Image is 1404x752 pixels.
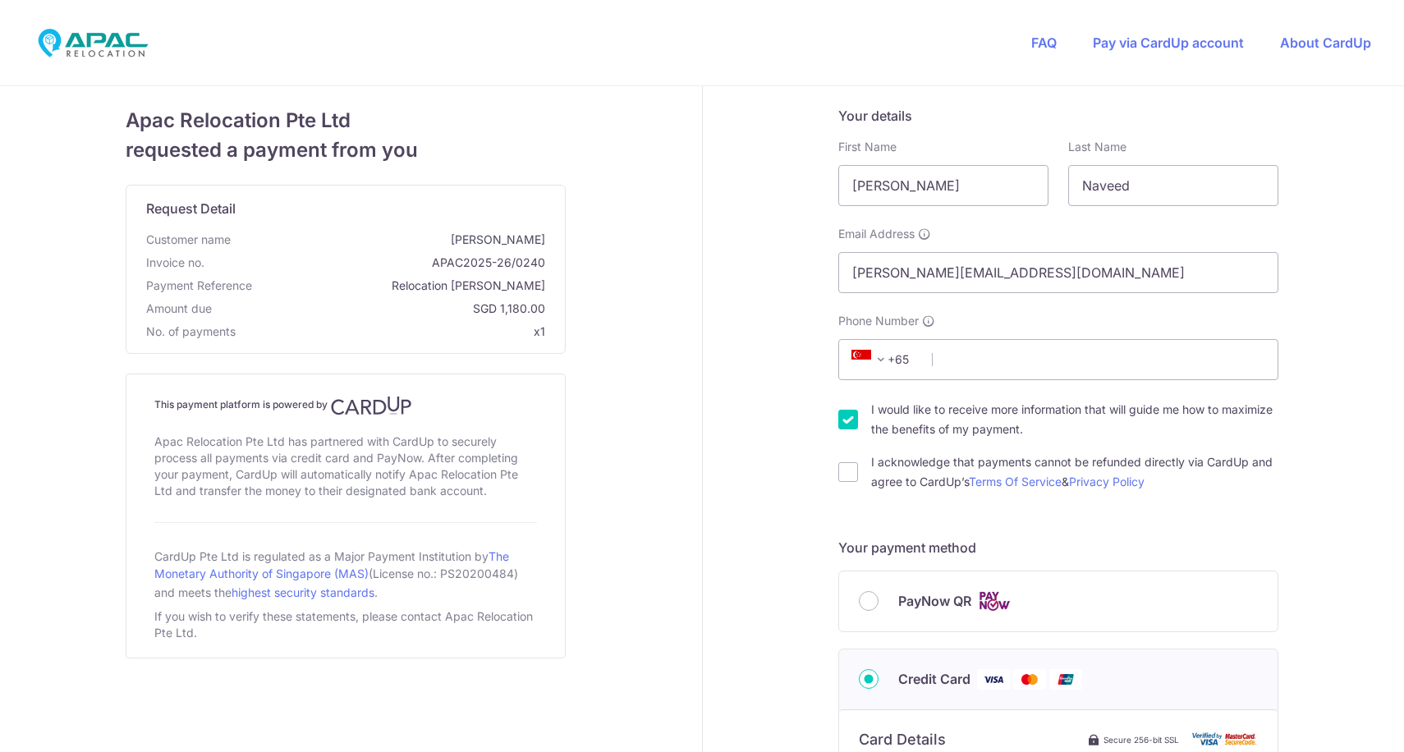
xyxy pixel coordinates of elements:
div: CardUp Pte Ltd is regulated as a Major Payment Institution by (License no.: PS20200484) and meets... [154,543,537,605]
span: SGD 1,180.00 [218,300,545,317]
img: Mastercard [1013,669,1046,690]
span: Credit Card [898,669,970,689]
img: card secure [1192,732,1258,746]
img: Cards logo [978,591,1011,612]
a: highest security standards [232,585,374,599]
div: PayNow QR Cards logo [859,591,1258,612]
span: APAC2025-26/0240 [211,254,545,271]
a: FAQ [1031,34,1057,51]
a: Privacy Policy [1069,475,1145,488]
span: Secure 256-bit SSL [1103,733,1179,746]
span: PayNow QR [898,591,971,611]
span: requested a payment from you [126,135,566,165]
span: translation missing: en.payment_reference [146,278,252,292]
img: Visa [977,669,1010,690]
span: Phone Number [838,313,919,329]
input: Email address [838,252,1278,293]
span: Customer name [146,232,231,248]
div: If you wish to verify these statements, please contact Apac Relocation Pte Ltd. [154,605,537,644]
input: First name [838,165,1048,206]
a: About CardUp [1280,34,1371,51]
h5: Your details [838,106,1278,126]
h6: Card Details [859,730,946,750]
span: translation missing: en.request_detail [146,200,236,217]
span: Invoice no. [146,254,204,271]
label: Last Name [1068,139,1126,155]
span: Email Address [838,226,915,242]
h5: Your payment method [838,538,1278,557]
div: Credit Card Visa Mastercard Union Pay [859,669,1258,690]
span: +65 [847,350,920,369]
span: +65 [851,350,891,369]
div: Apac Relocation Pte Ltd has partnered with CardUp to securely process all payments via credit car... [154,430,537,502]
a: Pay via CardUp account [1093,34,1244,51]
h4: This payment platform is powered by [154,396,537,415]
img: Union Pay [1049,669,1082,690]
span: Relocation [PERSON_NAME] [259,277,545,294]
span: Apac Relocation Pte Ltd [126,106,566,135]
span: x1 [534,324,545,338]
span: Amount due [146,300,212,317]
label: First Name [838,139,897,155]
img: CardUp [331,396,411,415]
span: No. of payments [146,323,236,340]
label: I would like to receive more information that will guide me how to maximize the benefits of my pa... [871,400,1278,439]
a: Terms Of Service [969,475,1062,488]
label: I acknowledge that payments cannot be refunded directly via CardUp and agree to CardUp’s & [871,452,1278,492]
input: Last name [1068,165,1278,206]
span: [PERSON_NAME] [237,232,545,248]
